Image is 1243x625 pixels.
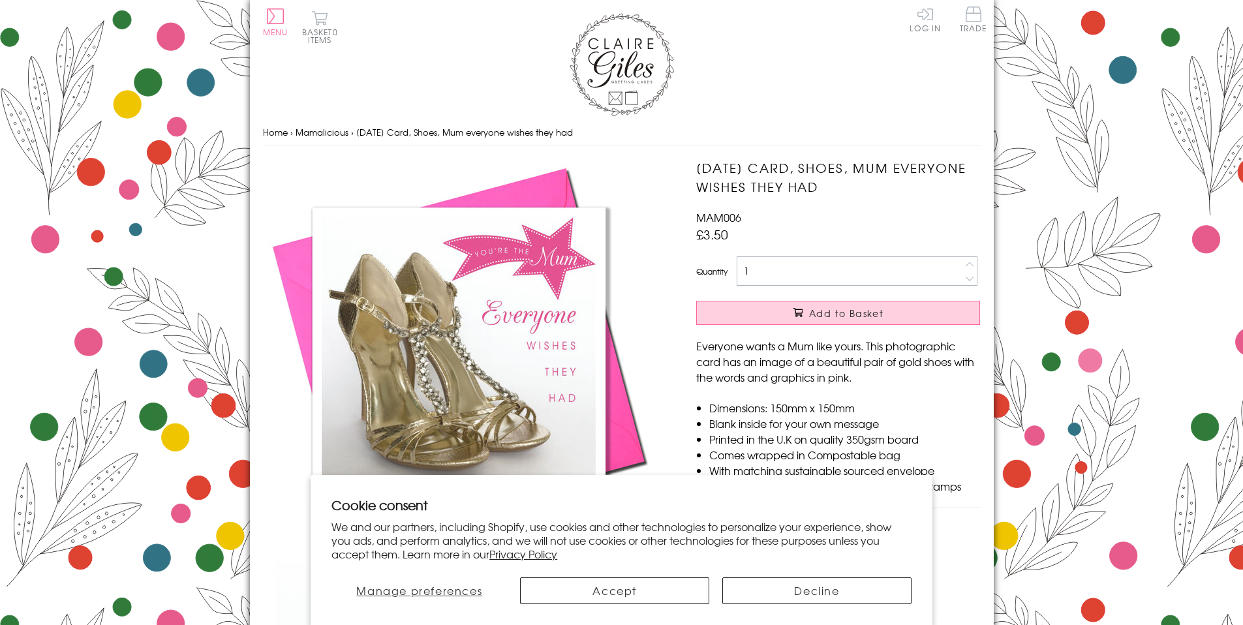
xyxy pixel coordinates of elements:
button: Basket0 items [302,10,338,44]
button: Accept [520,577,709,604]
button: Menu [263,8,288,36]
span: MAM006 [696,209,741,225]
p: We and our partners, including Shopify, use cookies and other technologies to personalize your ex... [331,520,912,560]
li: With matching sustainable sourced envelope [709,463,980,478]
span: 0 items [308,26,338,46]
span: Manage preferences [356,583,482,598]
span: Menu [263,26,288,38]
a: Log In [910,7,941,32]
span: Add to Basket [809,307,883,320]
button: Add to Basket [696,301,980,325]
button: Decline [722,577,912,604]
a: Mamalicious [296,126,348,138]
span: [DATE] Card, Shoes, Mum everyone wishes they had [356,126,573,138]
span: › [351,126,354,138]
label: Quantity [696,266,728,277]
h1: [DATE] Card, Shoes, Mum everyone wishes they had [696,159,980,196]
li: Printed in the U.K on quality 350gsm board [709,431,980,447]
a: Trade [960,7,987,35]
a: Home [263,126,288,138]
li: Dimensions: 150mm x 150mm [709,400,980,416]
span: Trade [960,7,987,32]
nav: breadcrumbs [263,119,981,146]
p: Everyone wants a Mum like yours. This photographic card has an image of a beautiful pair of gold ... [696,338,980,385]
span: £3.50 [696,225,728,243]
a: Privacy Policy [489,546,557,562]
span: › [290,126,293,138]
h2: Cookie consent [331,496,912,514]
img: Mother's Day Card, Shoes, Mum everyone wishes they had [263,159,654,550]
img: Claire Giles Greetings Cards [570,13,674,116]
li: Blank inside for your own message [709,416,980,431]
li: Comes wrapped in Compostable bag [709,447,980,463]
button: Manage preferences [331,577,507,604]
